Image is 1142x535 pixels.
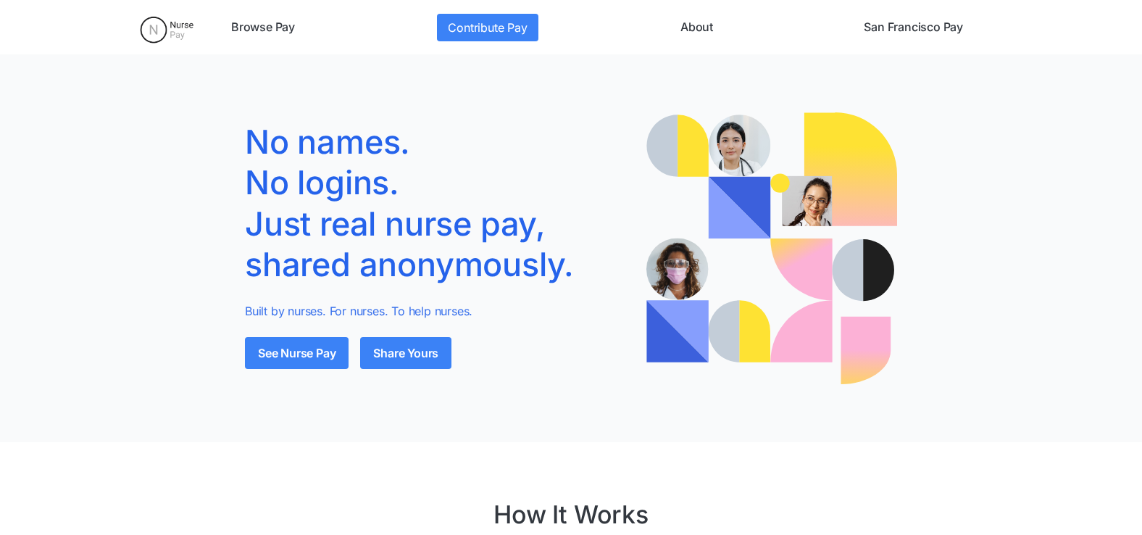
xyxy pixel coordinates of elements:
a: See Nurse Pay [245,337,349,369]
h2: How It Works [493,500,649,530]
h1: No names. No logins. Just real nurse pay, shared anonymously. [245,122,625,285]
a: About [675,14,719,41]
a: Contribute Pay [437,14,538,41]
a: San Francisco Pay [858,14,969,41]
a: Share Yours [360,337,451,369]
a: Browse Pay [225,14,301,41]
img: Illustration of a nurse with speech bubbles showing real pay quotes [646,112,897,384]
p: Built by nurses. For nurses. To help nurses. [245,302,625,320]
